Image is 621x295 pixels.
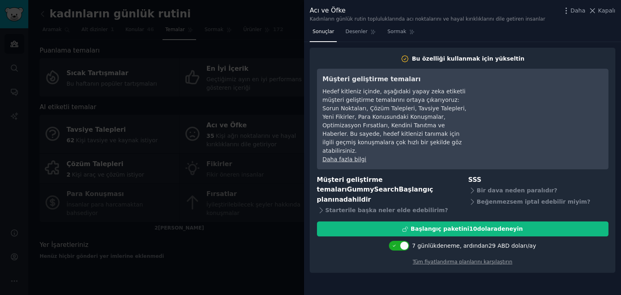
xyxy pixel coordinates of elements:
[527,242,536,249] font: /ay
[468,176,482,183] font: SSS
[399,185,433,193] font: Başlangıç
[412,242,437,249] font: 7 günlük
[310,6,346,14] font: Acı ve Öfke
[345,29,368,34] font: Desenler
[482,74,603,135] iframe: YouTube video oynatıcısı
[477,198,590,205] font: Beğenmezsem iptal edebilir miyim?
[317,221,608,236] button: Başlangıç ​​paketini10dolaradeneyin
[317,176,383,194] font: Müşteri geliştirme temaları
[477,225,497,232] font: dolara
[343,196,371,203] font: dahildir
[323,156,366,162] a: Daha fazla bilgi
[437,242,488,249] font: deneme, ardından
[347,185,399,193] font: GummySearch
[477,187,557,194] font: Bir dava neden paralıdır?
[317,196,344,203] font: ​​planına
[313,29,334,34] font: Sonuçlar
[323,88,467,154] font: Hedef kitleniz içinde, aşağıdaki yapay zeka etiketli müşteri geliştirme temalarını ortaya çıkarıy...
[588,6,615,15] button: Kapalı
[445,207,448,213] font: ?
[310,25,337,42] a: Sonuçlar
[469,225,477,232] font: 10
[323,75,421,83] font: Müşteri geliştirme temaları
[412,55,525,62] font: Bu özelliği kullanmak için yükseltin
[348,207,445,213] font: ile başka neler elde edebilirim
[411,225,469,232] font: Başlangıç ​​paketini
[342,25,379,42] a: Desenler
[413,259,512,265] a: Tüm fiyatlandırma planlarını karşılaştırın
[387,29,406,34] font: Sormak
[562,6,585,15] button: Daha
[570,7,585,14] font: Daha
[384,25,418,42] a: Sormak
[488,242,527,249] font: 29 ABD doları
[497,225,523,232] font: deneyin
[325,207,348,213] font: Starter
[598,7,615,14] font: Kapalı
[310,16,545,22] font: Kadınların günlük rutin topluluklarında acı noktalarını ve hayal kırıklıklarını dile getiren insa...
